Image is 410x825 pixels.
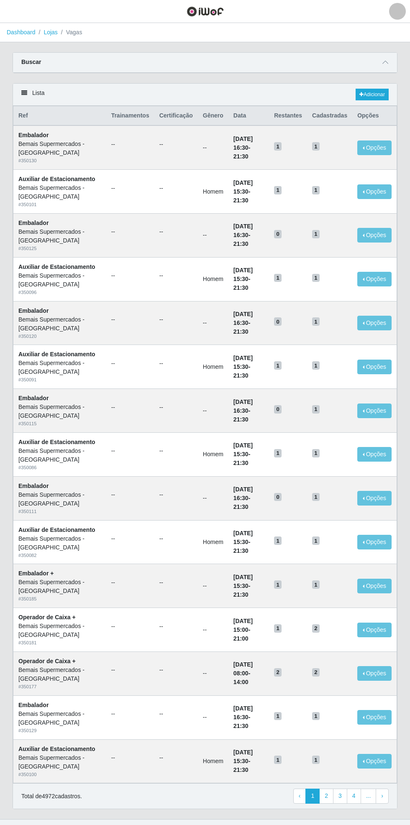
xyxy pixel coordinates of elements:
[319,789,333,804] a: 2
[111,447,149,455] ul: --
[293,789,389,804] nav: pagination
[111,359,149,368] ul: --
[198,608,228,652] td: --
[159,490,193,499] ul: --
[18,578,101,595] div: Bemais Supermercados - [GEOGRAPHIC_DATA]
[111,271,149,280] ul: --
[233,179,253,195] time: [DATE] 15:30
[198,739,228,783] td: Homem
[18,220,49,226] strong: Embalador
[233,618,253,633] time: [DATE] 15:00
[18,420,101,427] div: # 350115
[111,403,149,412] ul: --
[233,574,253,598] strong: -
[312,405,320,414] span: 1
[293,789,306,804] a: Previous
[18,307,49,314] strong: Embalador
[357,272,392,286] button: Opções
[18,666,101,683] div: Bemais Supermercados - [GEOGRAPHIC_DATA]
[159,622,193,631] ul: --
[18,710,101,727] div: Bemais Supermercados - [GEOGRAPHIC_DATA]
[198,695,228,739] td: --
[18,333,101,340] div: # 350120
[159,710,193,718] ul: --
[233,705,253,729] strong: -
[159,271,193,280] ul: --
[18,351,95,358] strong: Auxiliar de Estacionamento
[233,591,249,598] time: 21:30
[198,476,228,520] td: --
[198,213,228,257] td: --
[18,683,101,690] div: # 350177
[198,432,228,476] td: Homem
[18,447,101,464] div: Bemais Supermercados - [GEOGRAPHIC_DATA]
[233,486,253,501] time: [DATE] 16:30
[233,398,253,414] time: [DATE] 16:30
[312,274,320,282] span: 1
[18,315,101,333] div: Bemais Supermercados - [GEOGRAPHIC_DATA]
[198,125,228,169] td: --
[274,361,282,370] span: 1
[159,666,193,674] ul: --
[111,490,149,499] ul: --
[312,624,320,633] span: 2
[233,766,249,773] time: 21:30
[357,360,392,374] button: Opções
[233,355,253,370] time: [DATE] 15:30
[233,547,249,554] time: 21:30
[18,263,95,270] strong: Auxiliar de Estacionamento
[233,749,253,773] strong: -
[18,359,101,376] div: Bemais Supermercados - [GEOGRAPHIC_DATA]
[18,622,101,639] div: Bemais Supermercados - [GEOGRAPHIC_DATA]
[198,651,228,695] td: --
[159,578,193,587] ul: --
[357,316,392,330] button: Opções
[357,447,392,462] button: Opções
[233,135,253,151] time: [DATE] 16:30
[159,534,193,543] ul: --
[233,679,249,685] time: 14:00
[233,503,249,510] time: 21:30
[111,315,149,324] ul: --
[233,311,253,335] strong: -
[274,317,282,326] span: 0
[233,460,249,466] time: 21:30
[13,106,106,126] th: Ref
[357,754,392,769] button: Opções
[18,403,101,420] div: Bemais Supermercados - [GEOGRAPHIC_DATA]
[187,6,224,17] img: CoreUI Logo
[233,197,249,204] time: 21:30
[159,447,193,455] ul: --
[159,403,193,412] ul: --
[312,536,320,545] span: 1
[106,106,154,126] th: Trainamentos
[312,230,320,238] span: 1
[357,184,392,199] button: Opções
[233,223,253,247] strong: -
[111,184,149,193] ul: --
[233,372,249,379] time: 21:30
[111,753,149,762] ul: --
[198,389,228,433] td: --
[312,449,320,457] span: 1
[18,140,101,157] div: Bemais Supermercados - [GEOGRAPHIC_DATA]
[198,564,228,608] td: --
[274,536,282,545] span: 1
[233,311,253,326] time: [DATE] 16:30
[198,345,228,389] td: Homem
[274,405,282,414] span: 0
[274,230,282,238] span: 0
[18,201,101,208] div: # 350101
[233,355,253,379] strong: -
[233,267,253,282] time: [DATE] 15:30
[233,267,253,291] strong: -
[274,624,282,633] span: 1
[269,106,307,126] th: Restantes
[357,710,392,725] button: Opções
[312,668,320,677] span: 2
[111,140,149,149] ul: --
[233,749,253,764] time: [DATE] 15:30
[312,580,320,589] span: 1
[274,449,282,457] span: 1
[18,753,101,771] div: Bemais Supermercados - [GEOGRAPHIC_DATA]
